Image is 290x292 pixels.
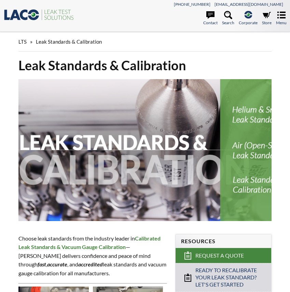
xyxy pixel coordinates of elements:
[18,32,271,52] div: »
[47,261,67,267] strong: accurate
[176,248,271,263] a: Request a Quote
[18,39,27,45] span: LTS
[195,252,244,259] span: Request a Quote
[36,39,102,45] span: Leak Standards & Calibration
[78,261,103,267] em: accredited
[181,238,266,245] h4: Resources
[262,11,272,26] a: Store
[18,57,271,74] h1: Leak Standards & Calibration
[195,267,259,288] span: Ready to Recalibrate Your Leak Standard? Let's Get Started
[222,11,234,26] a: Search
[174,2,210,7] a: [PHONE_NUMBER]
[18,79,271,221] img: Leak Standards & Calibration header
[239,19,258,26] span: Corporate
[215,2,283,7] a: [EMAIL_ADDRESS][DOMAIN_NAME]
[38,261,46,267] em: fast
[276,11,287,26] a: Menu
[203,11,218,26] a: Contact
[176,263,271,291] a: Ready to Recalibrate Your Leak Standard? Let's Get Started
[18,234,167,278] p: Choose leak standards from the industry leader in —[PERSON_NAME] delivers confidence and peace of...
